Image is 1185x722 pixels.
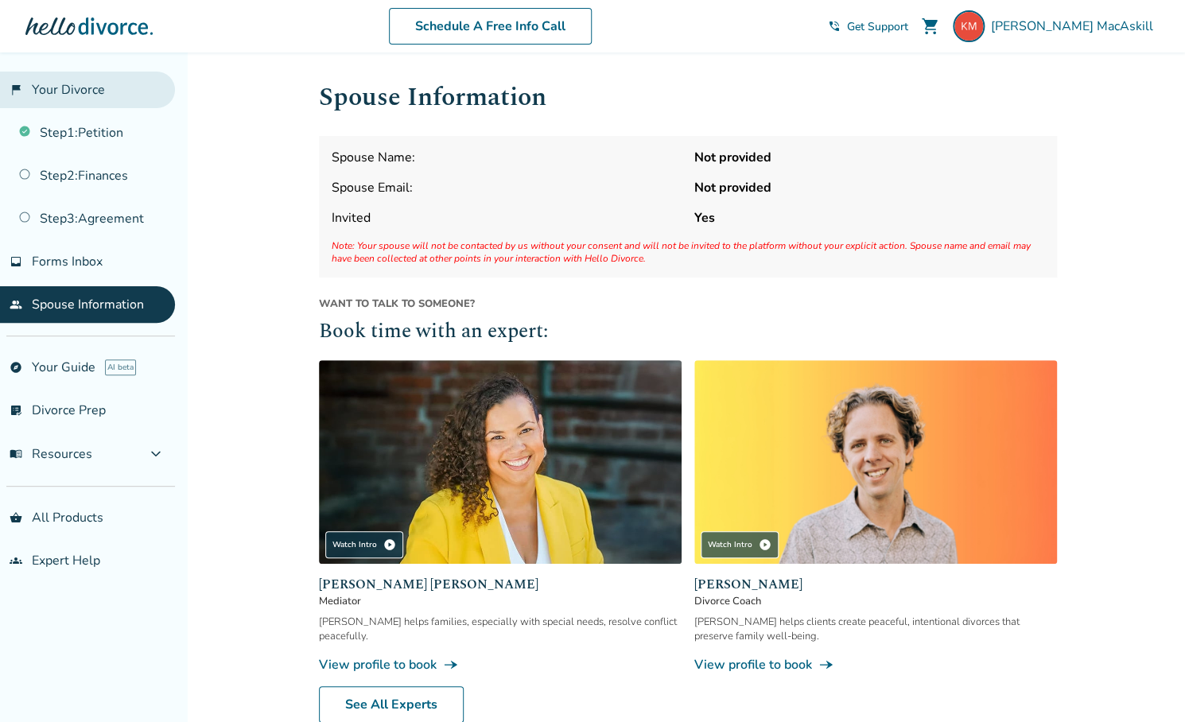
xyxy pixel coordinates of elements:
[829,83,1185,722] iframe: Chat Widget
[10,445,92,463] span: Resources
[319,656,682,673] a: View profile to bookline_end_arrow_notch
[332,209,682,227] span: Invited
[383,538,396,551] span: play_circle
[991,17,1160,35] span: [PERSON_NAME] MacAskill
[332,149,682,166] span: Spouse Name:
[694,149,1044,166] strong: Not provided
[828,20,841,33] span: phone_in_talk
[847,19,908,34] span: Get Support
[105,359,136,375] span: AI beta
[10,361,22,374] span: explore
[694,209,1044,227] strong: Yes
[921,17,940,36] span: shopping_cart
[10,554,22,567] span: groups
[694,594,1057,608] span: Divorce Coach
[759,538,771,551] span: play_circle
[146,444,165,464] span: expand_more
[443,657,459,673] span: line_end_arrow_notch
[10,404,22,417] span: list_alt_check
[10,83,22,96] span: flag_2
[319,360,682,565] img: Claudia Brown Coulter
[10,298,22,311] span: people
[319,317,1057,347] h2: Book time with an expert:
[319,297,1057,311] span: Want to talk to someone?
[332,239,1044,265] span: Note: Your spouse will not be contacted by us without your consent and will not be invited to the...
[319,78,1057,117] h1: Spouse Information
[701,531,779,558] div: Watch Intro
[10,448,22,460] span: menu_book
[319,594,682,608] span: Mediator
[694,575,1057,594] span: [PERSON_NAME]
[10,255,22,268] span: inbox
[953,10,985,42] img: kmacaskill@gmail.com
[10,511,22,524] span: shopping_basket
[325,531,403,558] div: Watch Intro
[332,179,682,196] span: Spouse Email:
[694,179,1044,196] strong: Not provided
[319,575,682,594] span: [PERSON_NAME] [PERSON_NAME]
[694,656,1057,673] a: View profile to bookline_end_arrow_notch
[389,8,592,45] a: Schedule A Free Info Call
[32,253,103,270] span: Forms Inbox
[319,615,682,643] div: [PERSON_NAME] helps families, especially with special needs, resolve conflict peacefully.
[828,19,908,34] a: phone_in_talkGet Support
[694,615,1057,643] div: [PERSON_NAME] helps clients create peaceful, intentional divorces that preserve family well-being.
[694,360,1057,565] img: James Traub
[818,657,834,673] span: line_end_arrow_notch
